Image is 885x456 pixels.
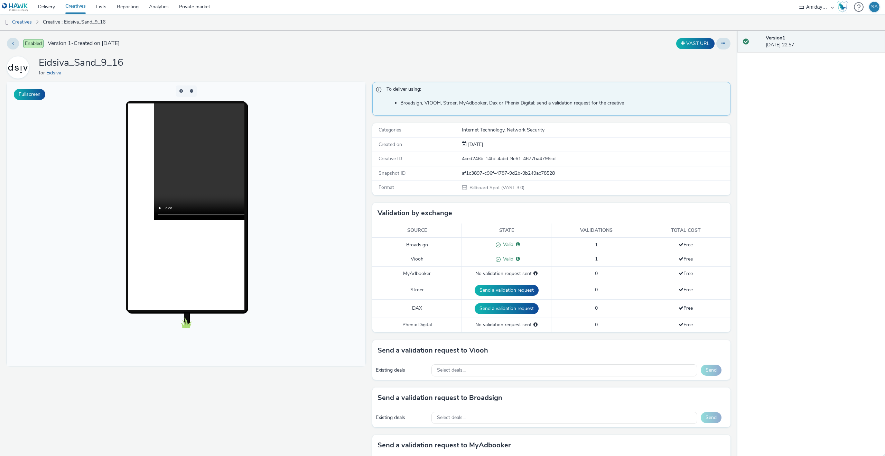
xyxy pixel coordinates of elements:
[8,57,28,77] img: Eidsiva
[379,170,406,176] span: Snapshot ID
[837,1,848,12] img: Hawk Academy
[595,305,598,311] span: 0
[7,64,32,71] a: Eidsiva
[595,270,598,277] span: 0
[23,39,44,48] span: Enabled
[2,3,28,11] img: undefined Logo
[871,2,878,12] div: SA
[462,127,730,134] div: Internet Technology, Network Security
[437,415,466,421] span: Select deals...
[386,86,724,95] span: To deliver using:
[467,141,483,148] div: Creation 02 June 2025, 22:57
[679,286,693,293] span: Free
[533,321,538,328] div: Please select a deal below and click on Send to send a validation request to Phenix Digital.
[679,270,693,277] span: Free
[674,38,716,49] div: Duplicate the creative as a VAST URL
[48,39,120,47] span: Version 1 - Created on [DATE]
[679,256,693,262] span: Free
[372,281,462,299] td: Stroer
[372,238,462,252] td: Broadsign
[14,89,45,100] button: Fullscreen
[837,1,850,12] a: Hawk Academy
[372,299,462,318] td: DAX
[766,35,879,49] div: [DATE] 22:57
[465,270,548,277] div: No validation request sent
[469,184,524,191] span: Billboard Spot (VAST 3.0)
[595,321,598,328] span: 0
[679,241,693,248] span: Free
[372,252,462,267] td: Viooh
[595,241,598,248] span: 1
[462,224,551,238] th: State
[766,35,785,41] strong: Version 1
[379,155,402,162] span: Creative ID
[379,141,402,148] span: Created on
[676,38,715,49] button: VAST URL
[701,365,721,376] button: Send
[3,19,10,26] img: dooh
[501,241,513,248] span: Valid
[372,224,462,238] th: Source
[475,285,539,296] button: Send a validation request
[378,440,511,450] h3: Send a validation request to MyAdbooker
[701,412,721,423] button: Send
[595,286,598,293] span: 0
[641,224,730,238] th: Total cost
[400,100,727,107] li: Broadsign, VIOOH, Stroer, MyAdbooker, Dax or Phenix Digital: send a validation request for the cr...
[679,321,693,328] span: Free
[595,256,598,262] span: 1
[46,70,64,76] a: Eidsiva
[462,155,730,162] div: 4ced248b-14fd-4abd-9c61-4677ba4796cd
[467,141,483,148] span: [DATE]
[501,256,513,262] span: Valid
[379,127,401,133] span: Categories
[39,70,46,76] span: for
[376,414,428,421] div: Existing deals
[465,321,548,328] div: No validation request sent
[437,367,466,373] span: Select deals...
[379,184,394,191] span: Format
[372,267,462,281] td: MyAdbooker
[533,270,538,277] div: Please select a deal below and click on Send to send a validation request to MyAdbooker.
[372,318,462,332] td: Phenix Digital
[39,56,123,70] h1: Eidsiva_Sand_9_16
[376,367,428,374] div: Existing deals
[39,14,109,30] a: Creative : Eidsiva_Sand_9_16
[378,208,452,218] h3: Validation by exchange
[462,170,730,177] div: af1c3897-c96f-4787-9d2b-9b249ac78528
[378,393,502,403] h3: Send a validation request to Broadsign
[551,224,641,238] th: Validations
[378,345,488,356] h3: Send a validation request to Viooh
[475,303,539,314] button: Send a validation request
[679,305,693,311] span: Free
